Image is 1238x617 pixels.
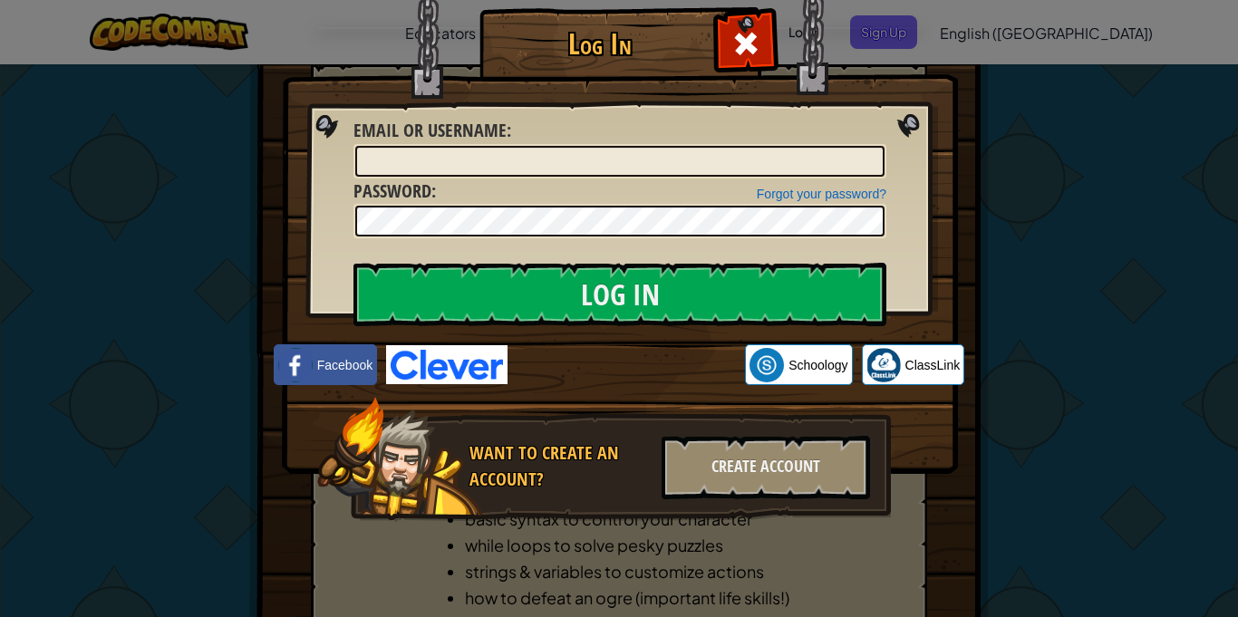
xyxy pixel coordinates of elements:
[508,345,745,385] iframe: Sign in with Google Button
[750,348,784,382] img: schoology.png
[278,348,313,382] img: facebook_small.png
[353,178,436,205] label: :
[866,348,901,382] img: classlink-logo-small.png
[386,345,508,384] img: clever-logo-blue.png
[353,118,511,144] label: :
[353,178,431,203] span: Password
[662,436,870,499] div: Create Account
[353,263,886,326] input: Log In
[757,187,886,201] a: Forgot your password?
[905,356,961,374] span: ClassLink
[788,356,847,374] span: Schoology
[317,356,372,374] span: Facebook
[353,118,507,142] span: Email or Username
[484,28,715,60] h1: Log In
[469,440,651,492] div: Want to create an account?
